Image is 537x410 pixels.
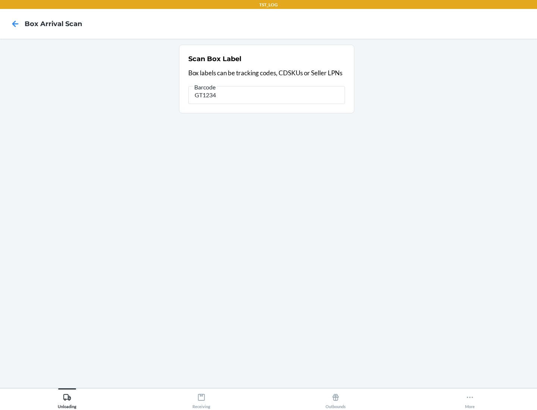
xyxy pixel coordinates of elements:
[188,54,241,64] h2: Scan Box Label
[192,390,210,409] div: Receiving
[188,68,345,78] p: Box labels can be tracking codes, CDSKUs or Seller LPNs
[465,390,475,409] div: More
[58,390,76,409] div: Unloading
[25,19,82,29] h4: Box Arrival Scan
[259,1,278,8] p: TST_LOG
[268,388,403,409] button: Outbounds
[403,388,537,409] button: More
[188,86,345,104] input: Barcode
[326,390,346,409] div: Outbounds
[134,388,268,409] button: Receiving
[193,83,217,91] span: Barcode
